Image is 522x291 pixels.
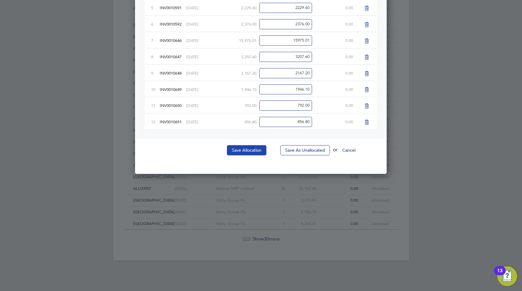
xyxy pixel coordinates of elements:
div: [DATE] [186,97,212,113]
div: 7 [151,32,160,48]
div: 3,207.60 [212,48,256,64]
div: INV0010649 [160,81,186,97]
div: INV0010648 [160,65,186,81]
div: [DATE] [186,81,212,97]
div: 11 [151,97,160,113]
button: Save As Unallocated [280,145,330,155]
div: [DATE] [186,65,212,81]
div: INV0010647 [160,48,186,64]
div: 6 [151,16,160,32]
div: 0.00 [309,65,353,81]
div: [DATE] [186,48,212,64]
div: 0.00 [309,97,353,113]
div: 2,167.20 [212,65,256,81]
div: 0.00 [309,16,353,32]
div: INV0010592 [160,16,186,32]
div: [DATE] [186,32,212,48]
div: 0.00 [309,48,353,64]
button: Save Allocation [227,145,266,155]
div: 2,376.00 [212,16,256,32]
button: Open Resource Center, 13 new notifications [497,266,517,286]
div: 9 [151,65,160,81]
div: 10 [151,81,160,97]
div: 0.00 [309,81,353,97]
div: 12 [151,113,160,129]
div: 15,975.01 [212,32,256,48]
div: 8 [151,48,160,64]
li: or [145,145,377,161]
div: 856.80 [212,113,256,129]
button: Cancel [337,145,360,155]
div: INV0010651 [160,113,186,129]
div: INV0010646 [160,32,186,48]
div: [DATE] [186,113,212,129]
div: INV0010650 [160,97,186,113]
div: 0.00 [309,32,353,48]
div: [DATE] [186,16,212,32]
div: 792.00 [212,97,256,113]
div: 1,946.10 [212,81,256,97]
div: 13 [497,271,503,279]
div: 0.00 [309,113,353,129]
